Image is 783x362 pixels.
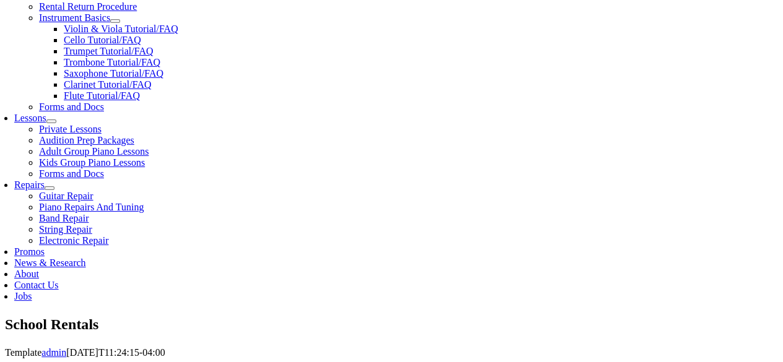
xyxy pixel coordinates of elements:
a: Guitar Repair [39,191,93,201]
a: Jobs [14,291,32,301]
a: Adult Group Piano Lessons [39,146,149,157]
span: [DATE]T11:24:15-04:00 [66,347,165,358]
a: Audition Prep Packages [39,135,134,145]
a: Rental Return Procedure [39,1,137,12]
button: Open submenu of Instrument Basics [110,19,120,23]
a: Kids Group Piano Lessons [39,157,145,168]
a: Band Repair [39,213,89,223]
a: Cello Tutorial/FAQ [64,35,141,45]
span: Template [5,347,41,358]
a: Flute Tutorial/FAQ [64,90,140,101]
h1: School Rentals [5,314,778,335]
a: Clarinet Tutorial/FAQ [64,79,152,90]
a: Forms and Docs [39,101,104,112]
a: Lessons [14,113,46,123]
section: Page Title Bar [5,314,778,335]
a: News & Research [14,257,86,268]
a: Piano Repairs And Tuning [39,202,144,212]
a: Trombone Tutorial/FAQ [64,57,160,67]
a: About [14,269,39,279]
a: Electronic Repair [39,235,108,246]
a: Promos [14,246,45,257]
a: Private Lessons [39,124,102,134]
a: admin [41,347,66,358]
a: Repairs [14,179,45,190]
a: Forms and Docs [39,168,104,179]
a: String Repair [39,224,92,235]
a: Trumpet Tutorial/FAQ [64,46,153,56]
a: Instrument Basics [39,12,110,23]
button: Open submenu of Lessons [46,119,56,123]
a: Violin & Viola Tutorial/FAQ [64,24,178,34]
button: Open submenu of Repairs [45,186,54,190]
a: Saxophone Tutorial/FAQ [64,68,163,79]
a: Contact Us [14,280,59,290]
